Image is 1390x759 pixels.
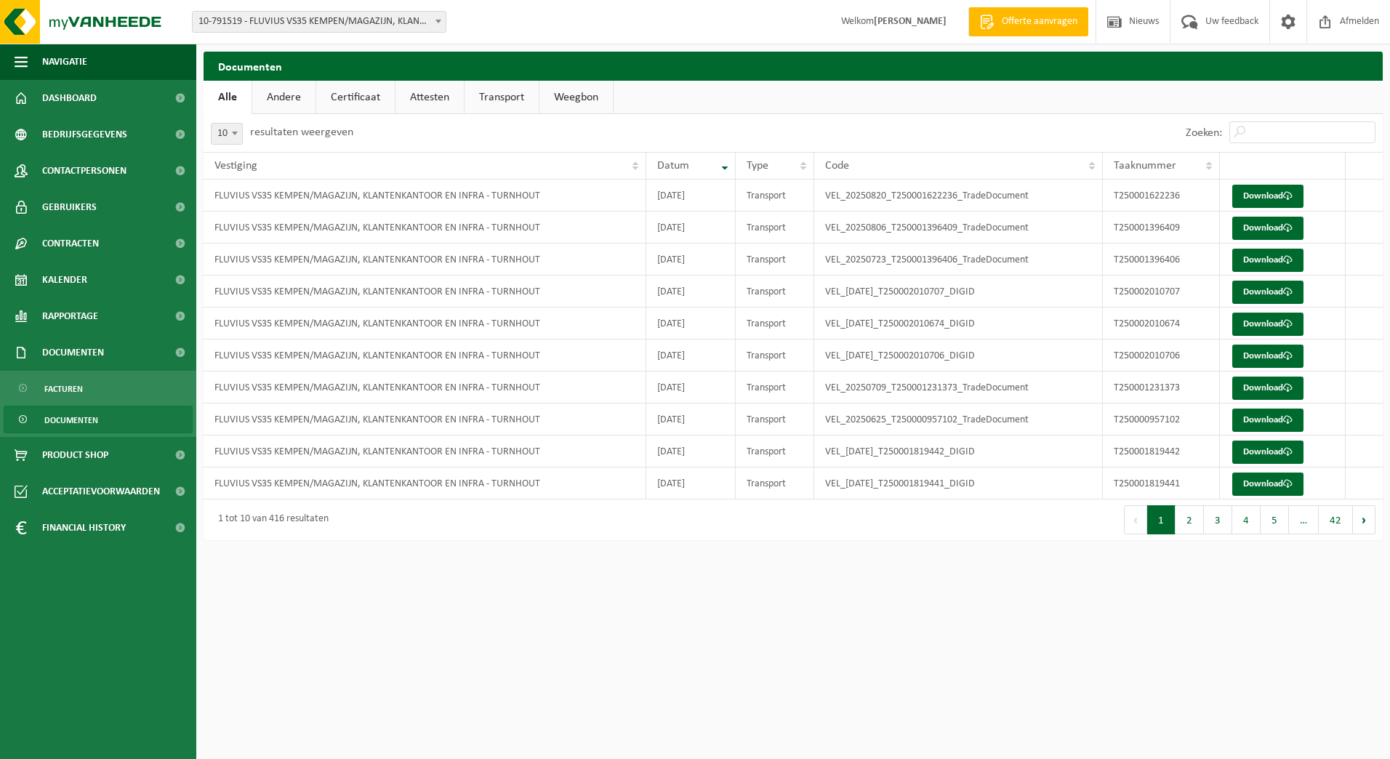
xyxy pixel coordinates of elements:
a: Download [1232,345,1303,368]
a: Facturen [4,374,193,402]
span: Documenten [42,334,104,371]
button: Previous [1124,505,1147,534]
a: Andere [252,81,316,114]
span: Acceptatievoorwaarden [42,473,160,510]
button: 4 [1232,505,1261,534]
td: T250002010706 [1103,340,1219,372]
td: [DATE] [646,372,736,403]
td: FLUVIUS VS35 KEMPEN/MAGAZIJN, KLANTENKANTOOR EN INFRA - TURNHOUT [204,244,646,276]
span: Kalender [42,262,87,298]
span: Datum [657,160,689,172]
td: FLUVIUS VS35 KEMPEN/MAGAZIJN, KLANTENKANTOOR EN INFRA - TURNHOUT [204,308,646,340]
h2: Documenten [204,52,1383,80]
td: VEL_[DATE]_T250002010706_DIGID [814,340,1103,372]
span: Facturen [44,375,83,403]
a: Alle [204,81,252,114]
td: [DATE] [646,276,736,308]
td: VEL_20250820_T250001622236_TradeDocument [814,180,1103,212]
a: Transport [465,81,539,114]
span: Documenten [44,406,98,434]
td: VEL_[DATE]_T250001819441_DIGID [814,467,1103,499]
td: VEL_20250709_T250001231373_TradeDocument [814,372,1103,403]
td: T250001819441 [1103,467,1219,499]
span: Gebruikers [42,189,97,225]
td: [DATE] [646,244,736,276]
td: Transport [736,435,815,467]
td: T250000957102 [1103,403,1219,435]
td: T250002010674 [1103,308,1219,340]
a: Download [1232,313,1303,336]
a: Download [1232,473,1303,496]
span: Vestiging [214,160,257,172]
a: Download [1232,249,1303,272]
span: 10 [212,124,242,144]
td: VEL_20250625_T250000957102_TradeDocument [814,403,1103,435]
td: Transport [736,372,815,403]
span: Code [825,160,849,172]
td: Transport [736,212,815,244]
a: Documenten [4,406,193,433]
a: Certificaat [316,81,395,114]
div: 1 tot 10 van 416 resultaten [211,507,329,533]
td: [DATE] [646,467,736,499]
span: Dashboard [42,80,97,116]
td: VEL_[DATE]_T250002010707_DIGID [814,276,1103,308]
td: FLUVIUS VS35 KEMPEN/MAGAZIJN, KLANTENKANTOOR EN INFRA - TURNHOUT [204,372,646,403]
strong: [PERSON_NAME] [874,16,947,27]
a: Download [1232,409,1303,432]
td: Transport [736,244,815,276]
td: VEL_[DATE]_T250001819442_DIGID [814,435,1103,467]
span: 10-791519 - FLUVIUS VS35 KEMPEN/MAGAZIJN, KLANTENKANTOOR EN INFRA - TURNHOUT [192,11,446,33]
td: T250002010707 [1103,276,1219,308]
span: Offerte aanvragen [998,15,1081,29]
td: Transport [736,276,815,308]
span: Contracten [42,225,99,262]
td: Transport [736,467,815,499]
label: Zoeken: [1186,127,1222,139]
button: 3 [1204,505,1232,534]
button: 1 [1147,505,1176,534]
a: Download [1232,217,1303,240]
span: Type [747,160,768,172]
td: T250001819442 [1103,435,1219,467]
td: [DATE] [646,435,736,467]
td: FLUVIUS VS35 KEMPEN/MAGAZIJN, KLANTENKANTOOR EN INFRA - TURNHOUT [204,467,646,499]
td: T250001396409 [1103,212,1219,244]
a: Offerte aanvragen [968,7,1088,36]
td: FLUVIUS VS35 KEMPEN/MAGAZIJN, KLANTENKANTOOR EN INFRA - TURNHOUT [204,180,646,212]
td: Transport [736,180,815,212]
td: Transport [736,308,815,340]
span: 10-791519 - FLUVIUS VS35 KEMPEN/MAGAZIJN, KLANTENKANTOOR EN INFRA - TURNHOUT [193,12,446,32]
td: [DATE] [646,180,736,212]
span: 10 [211,123,243,145]
td: [DATE] [646,403,736,435]
td: FLUVIUS VS35 KEMPEN/MAGAZIJN, KLANTENKANTOOR EN INFRA - TURNHOUT [204,212,646,244]
a: Download [1232,441,1303,464]
td: VEL_20250723_T250001396406_TradeDocument [814,244,1103,276]
a: Attesten [395,81,464,114]
td: T250001622236 [1103,180,1219,212]
span: … [1289,505,1319,534]
td: FLUVIUS VS35 KEMPEN/MAGAZIJN, KLANTENKANTOOR EN INFRA - TURNHOUT [204,403,646,435]
td: FLUVIUS VS35 KEMPEN/MAGAZIJN, KLANTENKANTOOR EN INFRA - TURNHOUT [204,340,646,372]
label: resultaten weergeven [250,126,353,138]
span: Financial History [42,510,126,546]
button: 5 [1261,505,1289,534]
td: [DATE] [646,308,736,340]
button: Next [1353,505,1375,534]
span: Contactpersonen [42,153,126,189]
td: [DATE] [646,340,736,372]
button: 42 [1319,505,1353,534]
span: Bedrijfsgegevens [42,116,127,153]
td: FLUVIUS VS35 KEMPEN/MAGAZIJN, KLANTENKANTOOR EN INFRA - TURNHOUT [204,276,646,308]
td: FLUVIUS VS35 KEMPEN/MAGAZIJN, KLANTENKANTOOR EN INFRA - TURNHOUT [204,435,646,467]
span: Product Shop [42,437,108,473]
span: Navigatie [42,44,87,80]
td: VEL_[DATE]_T250002010674_DIGID [814,308,1103,340]
a: Download [1232,281,1303,304]
td: VEL_20250806_T250001396409_TradeDocument [814,212,1103,244]
td: T250001396406 [1103,244,1219,276]
td: T250001231373 [1103,372,1219,403]
span: Rapportage [42,298,98,334]
td: [DATE] [646,212,736,244]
